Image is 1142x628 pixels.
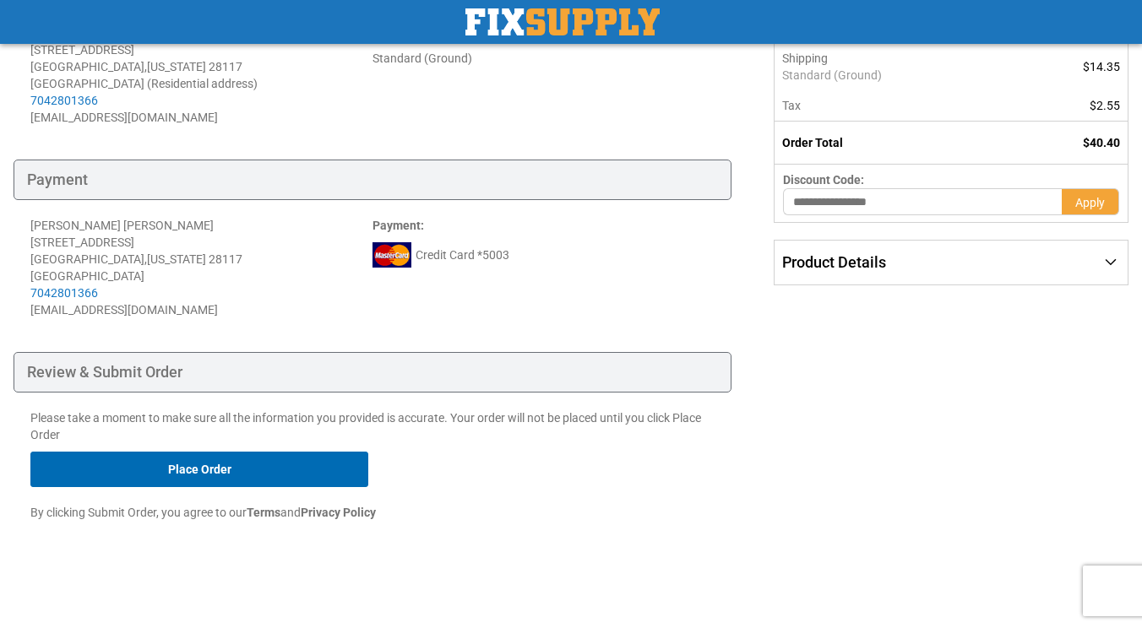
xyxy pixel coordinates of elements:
span: $14.35 [1083,60,1120,73]
p: Please take a moment to make sure all the information you provided is accurate. Your order will n... [30,409,715,443]
span: Product Details [782,253,886,271]
span: Apply [1075,196,1105,209]
span: [EMAIL_ADDRESS][DOMAIN_NAME] [30,111,218,124]
div: Review & Submit Order [14,352,731,392]
address: [PERSON_NAME] [PERSON_NAME] [STREET_ADDRESS] [GEOGRAPHIC_DATA] , 28117 [GEOGRAPHIC_DATA] (Residen... [30,24,373,126]
span: [EMAIL_ADDRESS][DOMAIN_NAME] [30,303,218,317]
span: Shipping [782,51,828,65]
strong: Privacy Policy [301,506,376,519]
span: [US_STATE] [147,60,206,73]
div: Standard (Ground) [373,50,715,67]
strong: Order Total [782,136,843,149]
span: Standard (Ground) [782,67,1008,84]
span: Payment [373,219,421,232]
div: [PERSON_NAME] [PERSON_NAME] [STREET_ADDRESS] [GEOGRAPHIC_DATA] , 28117 [GEOGRAPHIC_DATA] [30,217,373,301]
div: Payment [14,160,731,200]
img: mc.png [373,242,411,268]
span: $2.55 [1090,99,1120,112]
div: Credit Card *5003 [373,242,715,268]
strong: : [373,219,424,232]
strong: Terms [247,506,280,519]
a: store logo [465,8,660,35]
th: Tax [775,90,1017,122]
span: [US_STATE] [147,252,206,266]
a: 7042801366 [30,94,98,107]
span: Discount Code: [783,173,864,187]
img: Fix Industrial Supply [465,8,660,35]
button: Place Order [30,452,368,487]
button: Apply [1062,188,1119,215]
p: By clicking Submit Order, you agree to our and [30,504,715,521]
a: 7042801366 [30,286,98,300]
span: $40.40 [1083,136,1120,149]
